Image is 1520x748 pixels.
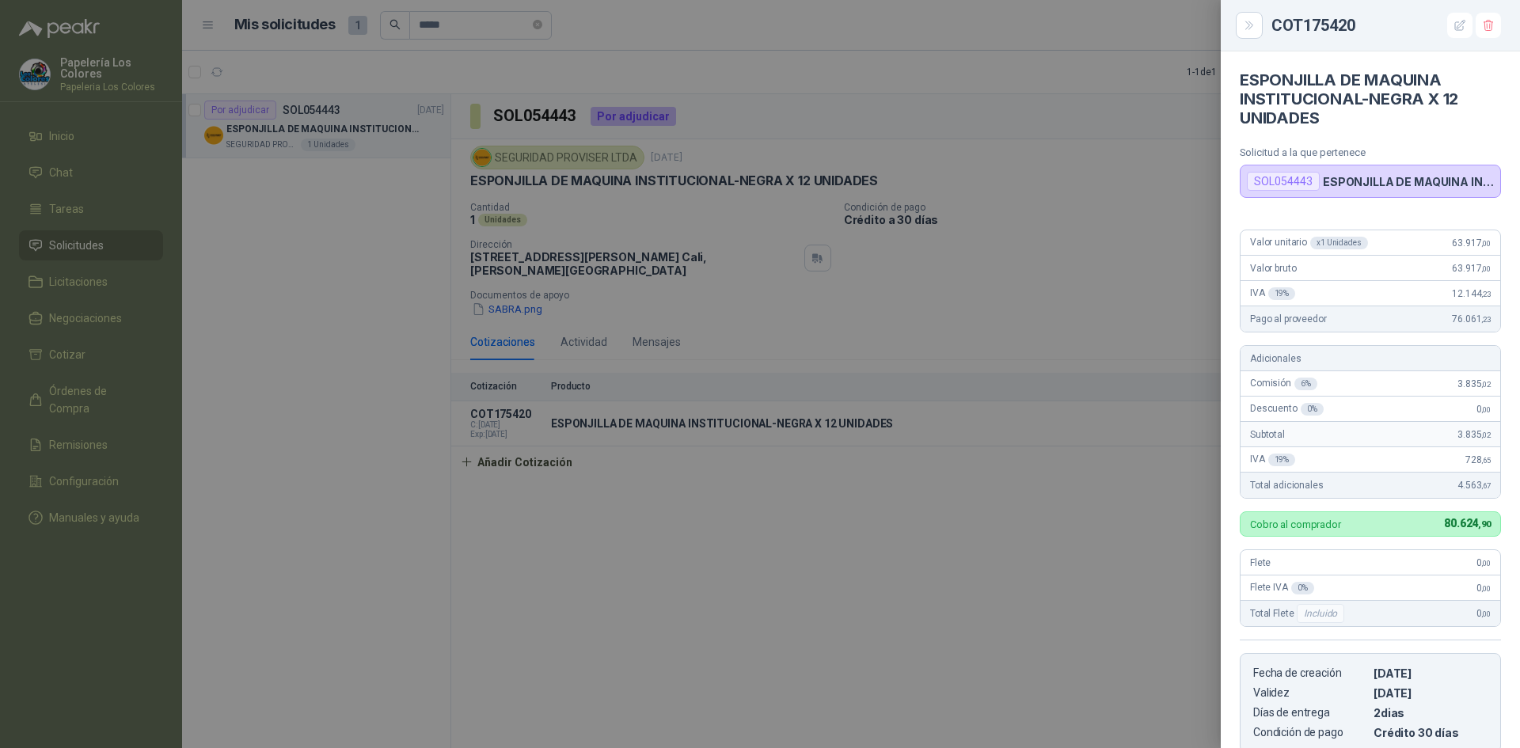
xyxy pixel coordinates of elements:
span: ,65 [1481,456,1491,465]
span: 0 [1476,608,1491,619]
button: Close [1240,16,1259,35]
div: COT175420 [1271,13,1501,38]
span: 0 [1476,404,1491,415]
div: SOL054443 [1247,172,1320,191]
span: 0 [1476,583,1491,594]
span: ,02 [1481,380,1491,389]
span: 0 [1476,557,1491,568]
div: 6 % [1294,378,1317,390]
div: x 1 Unidades [1310,237,1368,249]
span: 4.563 [1457,480,1491,491]
span: Flete IVA [1250,582,1314,594]
span: Valor unitario [1250,237,1368,249]
div: 19 % [1268,454,1296,466]
span: ,23 [1481,290,1491,298]
p: Días de entrega [1253,706,1367,720]
div: Incluido [1297,604,1344,623]
span: 63.917 [1452,263,1491,274]
p: ESPONJILLA DE MAQUINA INSTITUCIONAL-NEGRA X 12 UNIDADES [1323,175,1494,188]
p: 2 dias [1374,706,1488,720]
p: Condición de pago [1253,726,1367,739]
span: 12.144 [1452,288,1491,299]
p: Validez [1253,686,1367,700]
p: Solicitud a la que pertenece [1240,146,1501,158]
span: ,00 [1481,609,1491,618]
p: Cobro al comprador [1250,519,1341,530]
span: 63.917 [1452,237,1491,249]
div: 0 % [1291,582,1314,594]
span: Flete [1250,557,1271,568]
div: 0 % [1301,403,1324,416]
div: Total adicionales [1241,473,1500,498]
span: ,00 [1481,584,1491,593]
p: Fecha de creación [1253,666,1367,680]
span: Valor bruto [1250,263,1296,274]
span: ,00 [1481,239,1491,248]
p: Crédito 30 días [1374,726,1488,739]
div: Adicionales [1241,346,1500,371]
span: Total Flete [1250,604,1347,623]
div: 19 % [1268,287,1296,300]
span: 3.835 [1457,429,1491,440]
p: [DATE] [1374,666,1488,680]
span: ,00 [1481,264,1491,273]
span: ,23 [1481,315,1491,324]
span: IVA [1250,454,1295,466]
span: 80.624 [1444,517,1491,530]
span: ,00 [1481,405,1491,414]
h4: ESPONJILLA DE MAQUINA INSTITUCIONAL-NEGRA X 12 UNIDADES [1240,70,1501,127]
span: 728 [1465,454,1491,465]
span: ,90 [1478,519,1491,530]
span: ,67 [1481,481,1491,490]
p: [DATE] [1374,686,1488,700]
span: ,02 [1481,431,1491,439]
span: Comisión [1250,378,1317,390]
span: Pago al proveedor [1250,313,1327,325]
span: 3.835 [1457,378,1491,389]
span: Descuento [1250,403,1324,416]
span: 76.061 [1452,313,1491,325]
span: Subtotal [1250,429,1285,440]
span: IVA [1250,287,1295,300]
span: ,00 [1481,559,1491,568]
